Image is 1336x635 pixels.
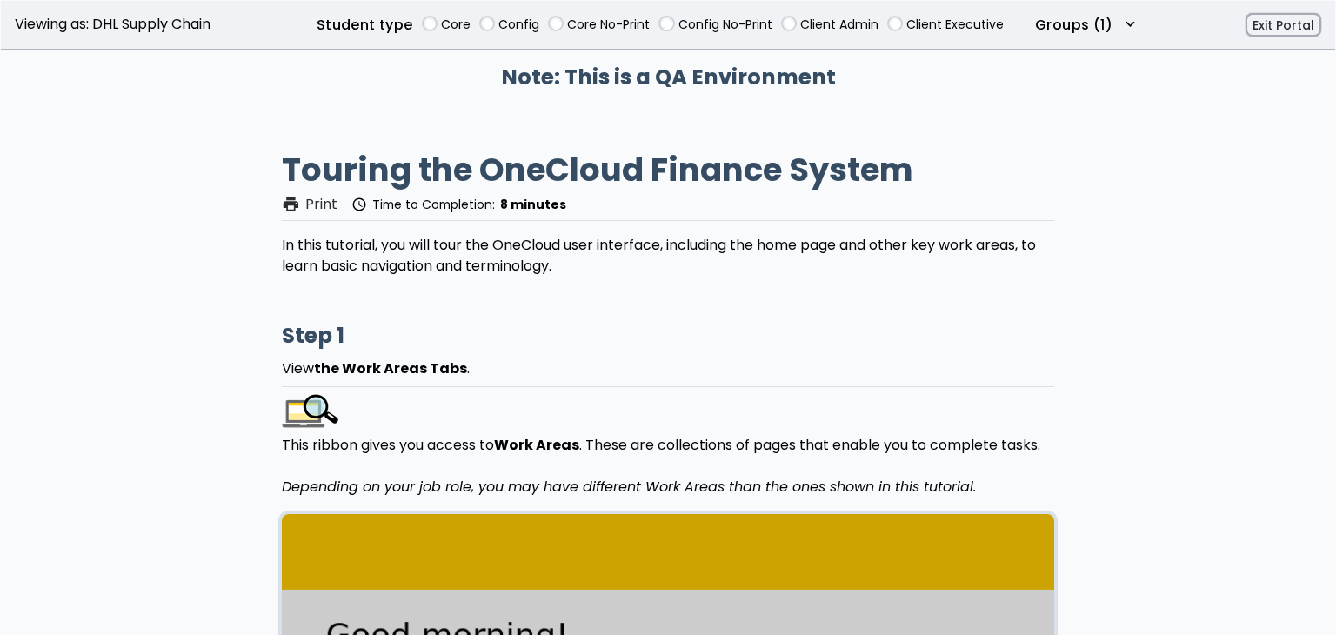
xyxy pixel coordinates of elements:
h3: Note: This is a QA Environment [1,65,1335,90]
label: Core No-Print [567,16,650,34]
label: Config [498,16,539,34]
img: View.png [282,394,338,429]
h3: Step 1 [282,321,1054,351]
button: Exit Portal [1246,13,1321,37]
span: View . [282,358,470,378]
span: expand_more [1121,17,1139,33]
span: Print [305,197,337,212]
strong: Work Areas [494,435,579,455]
label: Student type [317,15,413,36]
label: Client Executive [906,16,1004,34]
label: Client Admin [800,16,878,34]
label: Config No-Print [678,16,772,34]
em: Depending on your job role, you may have different Work Areas than the ones shown in this tutorial. [282,477,976,497]
label: Core [441,16,471,34]
span: print [282,197,300,213]
span: 8 minutes [500,197,566,211]
span: Time to Completion: [372,197,495,211]
b: the Work Areas Tabs [314,358,467,378]
div: This ribbon gives you access to . These are collections of pages that enable you to complete tasks. [282,435,1054,456]
div: In this tutorial, you will tour the OneCloud user interface, including the home page and other ke... [282,235,1054,277]
button: printPrint [282,197,337,213]
span: Viewing as: DHL Supply Chain [15,17,210,32]
span: schedule [351,197,367,211]
label: Groups (1) [1035,15,1112,36]
h1: Touring the OneCloud Finance System [282,151,1054,189]
button: Groups (1)expand_more [1035,15,1139,36]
